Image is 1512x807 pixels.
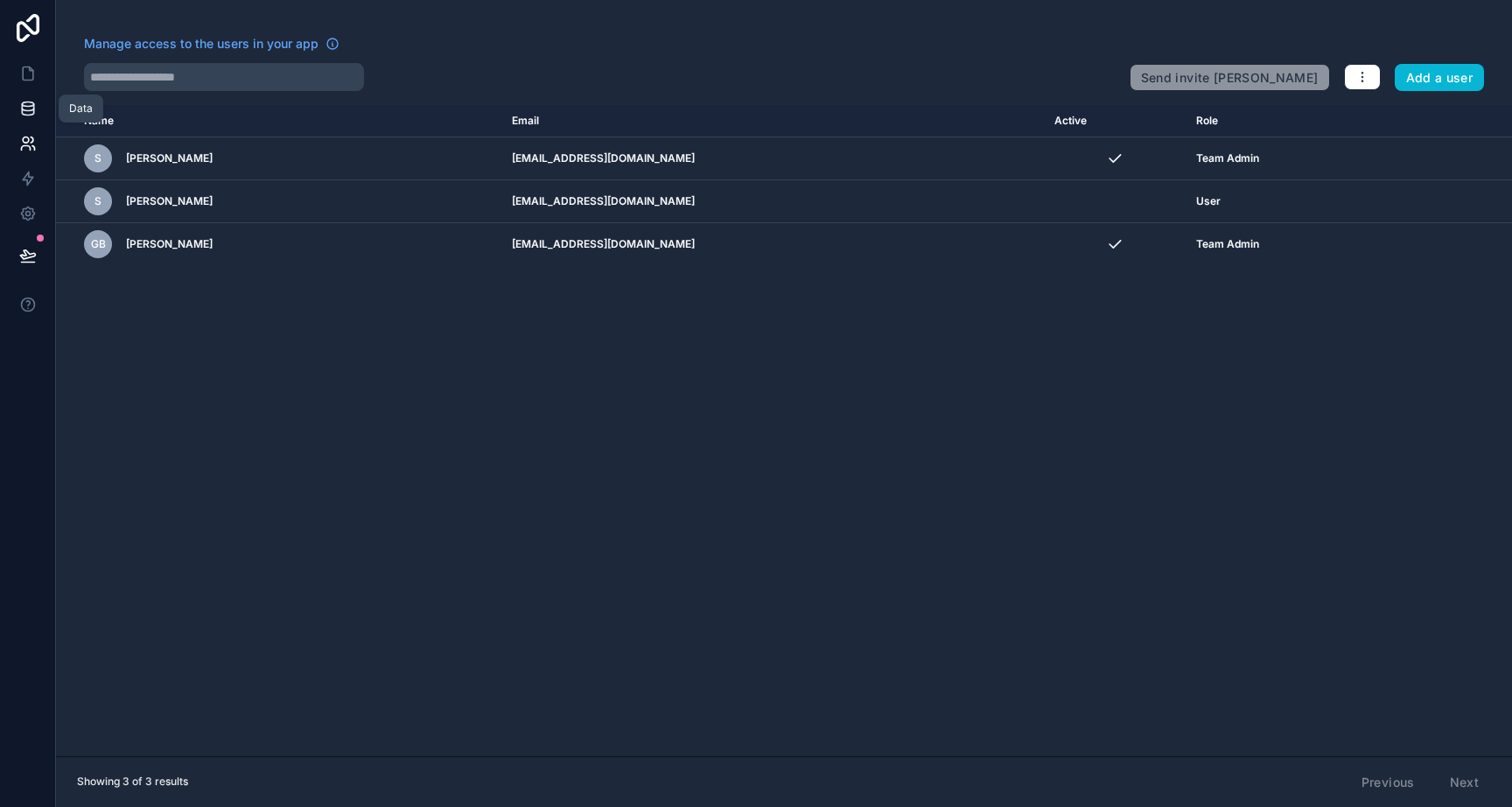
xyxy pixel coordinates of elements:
th: Active [1044,105,1186,137]
span: S [94,194,101,208]
div: Data [69,102,93,116]
span: Team Admin [1196,237,1259,251]
span: Showing 3 of 3 results [77,775,188,789]
span: [PERSON_NAME] [126,237,213,251]
td: [EMAIL_ADDRESS][DOMAIN_NAME] [501,137,1044,180]
span: GB [91,237,106,251]
span: [PERSON_NAME] [126,194,213,208]
a: Manage access to the users in your app [84,35,339,53]
span: S [94,151,101,165]
span: Team Admin [1196,151,1259,165]
span: [PERSON_NAME] [126,151,213,165]
td: [EMAIL_ADDRESS][DOMAIN_NAME] [501,223,1044,266]
span: Manage access to the users in your app [84,35,318,53]
div: scrollable content [56,105,1512,756]
span: User [1196,194,1221,208]
button: Add a user [1395,64,1485,92]
th: Name [56,105,501,137]
th: Role [1186,105,1410,137]
th: Email [501,105,1044,137]
td: [EMAIL_ADDRESS][DOMAIN_NAME] [501,180,1044,223]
